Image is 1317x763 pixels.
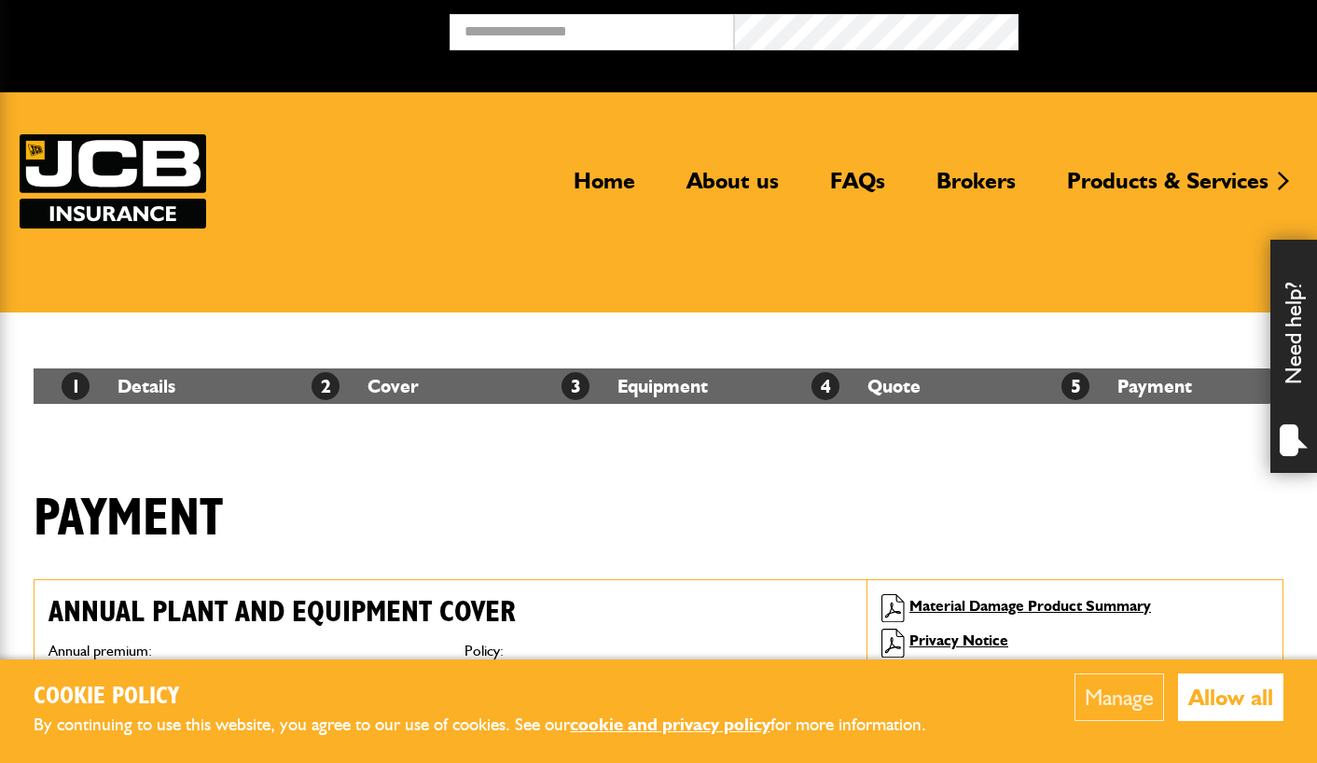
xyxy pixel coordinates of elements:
li: Payment [1033,368,1283,404]
a: 1Details [62,375,175,397]
span: 3 [561,372,589,400]
button: Broker Login [1019,14,1303,43]
a: 4Quote [811,375,921,397]
a: 3Equipment [561,375,708,397]
span: 2 [312,372,340,400]
span: 4 [811,372,839,400]
h2: Cookie Policy [34,683,957,712]
a: About us [672,167,793,210]
a: Home [560,167,649,210]
p: By continuing to use this website, you agree to our use of cookies. See our for more information. [34,711,957,740]
button: Allow all [1178,673,1283,721]
dt: Policy: [464,644,853,659]
a: FAQs [816,167,899,210]
a: Material Damage Product Summary [909,597,1151,615]
a: 2Cover [312,375,419,397]
div: Need help? [1270,240,1317,473]
a: Privacy Notice [909,631,1008,649]
h1: Payment [34,488,223,550]
button: Manage [1074,673,1164,721]
a: cookie and privacy policy [570,714,770,735]
a: Brokers [922,167,1030,210]
h2: Annual plant and equipment cover [49,594,853,630]
span: 1 [62,372,90,400]
dt: Annual premium: [49,644,437,659]
span: 5 [1061,372,1089,400]
img: JCB Insurance Services logo [20,134,206,229]
a: JCB Insurance Services [20,134,206,229]
a: Products & Services [1053,167,1282,210]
